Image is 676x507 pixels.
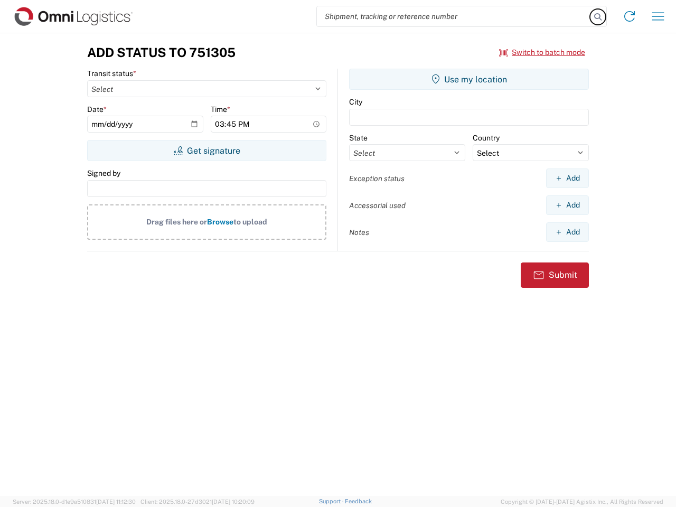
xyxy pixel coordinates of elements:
span: Browse [207,218,233,226]
label: Exception status [349,174,405,183]
label: Transit status [87,69,136,78]
button: Add [546,168,589,188]
span: [DATE] 11:12:30 [96,499,136,505]
label: Accessorial used [349,201,406,210]
label: Notes [349,228,369,237]
button: Use my location [349,69,589,90]
span: to upload [233,218,267,226]
button: Add [546,195,589,215]
label: Time [211,105,230,114]
button: Submit [521,262,589,288]
a: Support [319,498,345,504]
h3: Add Status to 751305 [87,45,236,60]
span: Drag files here or [146,218,207,226]
label: Country [473,133,500,143]
label: City [349,97,362,107]
label: Signed by [87,168,120,178]
input: Shipment, tracking or reference number [317,6,590,26]
button: Get signature [87,140,326,161]
button: Switch to batch mode [499,44,585,61]
label: State [349,133,368,143]
a: Feedback [345,498,372,504]
span: Copyright © [DATE]-[DATE] Agistix Inc., All Rights Reserved [501,497,663,506]
span: [DATE] 10:20:09 [212,499,255,505]
span: Client: 2025.18.0-27d3021 [140,499,255,505]
label: Date [87,105,107,114]
button: Add [546,222,589,242]
span: Server: 2025.18.0-d1e9a510831 [13,499,136,505]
